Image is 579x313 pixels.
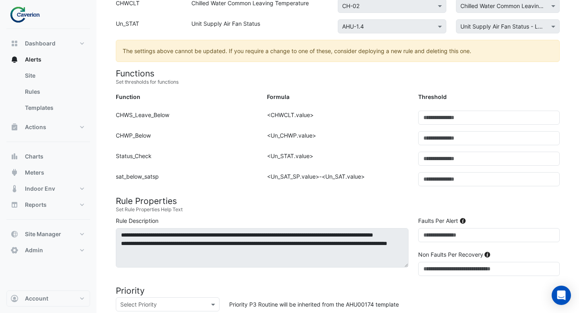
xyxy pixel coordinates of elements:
[459,217,466,224] div: Tooltip anchor
[25,56,41,64] span: Alerts
[116,206,560,213] small: Set Rule Properties Help Text
[25,123,46,131] span: Actions
[267,93,289,100] strong: Formula
[338,19,446,33] app-equipment-select: Select Equipment
[418,216,458,225] label: Faults Per Alert
[6,197,90,213] button: Reports
[187,19,338,37] div: Unit Supply Air Fan Status
[10,39,18,47] app-icon: Dashboard
[116,286,560,296] h4: Priority
[111,19,187,37] div: Un_STAT
[262,152,413,172] div: <Un_STAT.value>
[116,40,560,62] ngb-alert: The settings above cannot be updated. If you require a change to one of these, consider deploying...
[111,152,262,172] div: Status_Check
[111,131,262,152] div: CHWP_Below
[262,172,413,193] div: <Un_SAT_SP.value>-<Un_SAT.value>
[262,131,413,152] div: <Un_CHWP.value>
[552,286,571,305] div: Open Intercom Messenger
[10,246,18,254] app-icon: Admin
[6,119,90,135] button: Actions
[262,111,413,131] div: <CHWCLT.value>
[25,39,55,47] span: Dashboard
[111,111,262,131] div: CHWS_Leave_Below
[10,6,46,23] img: Company Logo
[456,19,560,33] app-favourites-select: Select Favourite
[18,68,90,84] a: Site
[6,290,90,307] button: Account
[6,242,90,258] button: Admin
[111,172,262,193] div: sat_below_satsp
[25,152,43,161] span: Charts
[18,100,90,116] a: Templates
[418,93,447,100] strong: Threshold
[10,123,18,131] app-icon: Actions
[10,185,18,193] app-icon: Indoor Env
[6,148,90,165] button: Charts
[116,78,560,86] small: Set thresholds for functions
[25,230,61,238] span: Site Manager
[18,84,90,100] a: Rules
[116,93,140,100] strong: Function
[116,68,560,78] h4: Functions
[25,246,43,254] span: Admin
[418,250,483,259] label: Non Faults Per Recovery
[6,68,90,119] div: Alerts
[25,169,44,177] span: Meters
[6,181,90,197] button: Indoor Env
[10,169,18,177] app-icon: Meters
[10,201,18,209] app-icon: Reports
[6,51,90,68] button: Alerts
[6,226,90,242] button: Site Manager
[10,56,18,64] app-icon: Alerts
[116,196,560,206] h4: Rule Properties
[116,216,158,225] label: Rule Description
[25,294,48,303] span: Account
[25,201,47,209] span: Reports
[10,230,18,238] app-icon: Site Manager
[25,185,55,193] span: Indoor Env
[6,35,90,51] button: Dashboard
[10,152,18,161] app-icon: Charts
[484,251,491,258] div: Tooltip anchor
[6,165,90,181] button: Meters
[224,297,565,311] div: Priority P3 Routine will be inherited from the AHU00174 template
